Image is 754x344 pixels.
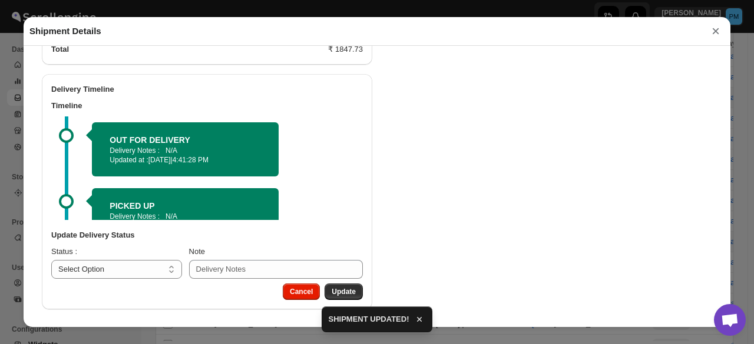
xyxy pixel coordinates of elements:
[51,84,363,95] h2: Delivery Timeline
[51,247,77,256] span: Status :
[148,156,209,164] span: [DATE] | 4:41:28 PM
[51,100,363,112] h3: Timeline
[166,212,177,221] p: N/A
[51,229,363,241] h3: Update Delivery Status
[110,212,160,221] p: Delivery Notes :
[283,283,320,300] button: Cancel
[325,283,363,300] button: Update
[110,200,261,212] h2: PICKED UP
[707,23,725,39] button: ×
[29,25,101,37] h2: Shipment Details
[110,155,261,165] p: Updated at :
[166,146,177,155] p: N/A
[189,247,205,256] span: Note
[189,260,363,279] input: Delivery Notes
[290,287,313,296] span: Cancel
[714,304,746,336] div: Open chat
[110,146,160,155] p: Delivery Notes :
[332,287,356,296] span: Update
[110,134,261,146] h2: OUT FOR DELIVERY
[51,45,69,54] b: Total
[329,313,409,325] span: SHIPMENT UPDATED!
[328,44,363,55] div: ₹ 1847.73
